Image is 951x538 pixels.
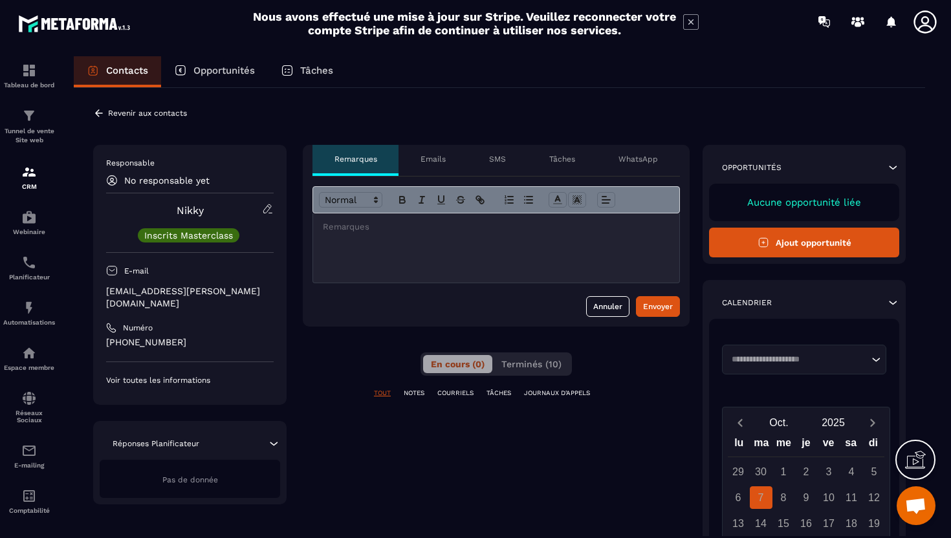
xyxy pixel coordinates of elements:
div: 11 [840,486,863,509]
img: accountant [21,488,37,504]
a: Contacts [74,56,161,87]
div: 10 [818,486,840,509]
p: [EMAIL_ADDRESS][PERSON_NAME][DOMAIN_NAME] [106,285,274,310]
a: schedulerschedulerPlanificateur [3,245,55,290]
a: automationsautomationsAutomatisations [3,290,55,336]
div: ma [750,434,773,457]
div: 5 [863,460,886,483]
div: Ouvrir le chat [897,486,935,525]
div: me [772,434,795,457]
a: automationsautomationsEspace membre [3,336,55,381]
a: formationformationTunnel de vente Site web [3,98,55,155]
p: Remarques [334,154,377,164]
img: logo [18,12,135,36]
p: TOUT [374,389,391,398]
button: Annuler [586,296,629,317]
p: Voir toutes les informations [106,375,274,385]
button: En cours (0) [423,355,492,373]
img: automations [21,300,37,316]
div: lu [728,434,750,457]
div: 29 [727,460,750,483]
div: je [795,434,818,457]
div: 8 [772,486,795,509]
a: Tâches [268,56,346,87]
img: automations [21,210,37,225]
p: Opportunités [722,162,782,173]
p: [PHONE_NUMBER] [106,336,274,349]
p: NOTES [404,389,424,398]
p: Inscrits Masterclass [144,231,233,240]
img: formation [21,108,37,124]
p: TÂCHES [486,389,511,398]
p: Calendrier [722,297,772,308]
p: Revenir aux contacts [108,109,187,118]
p: COURRIELS [437,389,474,398]
a: automationsautomationsWebinaire [3,200,55,245]
button: Open years overlay [806,411,860,434]
p: CRM [3,183,55,190]
button: Ajout opportunité [709,228,899,257]
p: WhatsApp [618,154,658,164]
p: SMS [489,154,506,164]
p: Comptabilité [3,507,55,514]
span: En cours (0) [431,359,485,369]
div: 4 [840,460,863,483]
div: 14 [750,512,772,535]
div: ve [817,434,840,457]
img: scheduler [21,255,37,270]
span: Terminés (10) [501,359,562,369]
div: 2 [795,460,818,483]
p: E-mailing [3,462,55,469]
p: Tâches [300,65,333,76]
p: Espace membre [3,364,55,371]
div: 9 [795,486,818,509]
div: Search for option [722,345,886,374]
a: Nikky [177,204,204,217]
p: Réseaux Sociaux [3,409,55,424]
button: Next month [860,414,884,431]
input: Search for option [727,353,868,366]
div: 12 [863,486,886,509]
p: Opportunités [193,65,255,76]
p: Tâches [549,154,575,164]
a: emailemailE-mailing [3,433,55,479]
p: Webinaire [3,228,55,235]
div: 16 [795,512,818,535]
button: Previous month [728,414,752,431]
a: accountantaccountantComptabilité [3,479,55,524]
img: formation [21,164,37,180]
p: Responsable [106,158,274,168]
p: Réponses Planificateur [113,438,199,449]
p: Emails [421,154,446,164]
div: 19 [863,512,886,535]
a: formationformationTableau de bord [3,53,55,98]
div: 15 [772,512,795,535]
a: social-networksocial-networkRéseaux Sociaux [3,381,55,433]
a: formationformationCRM [3,155,55,200]
p: Contacts [106,65,148,76]
div: 30 [750,460,772,483]
div: 7 [750,486,772,509]
p: No responsable yet [124,175,210,186]
div: 13 [727,512,750,535]
span: Pas de donnée [162,475,218,484]
p: Aucune opportunité liée [722,197,886,208]
p: Planificateur [3,274,55,281]
p: E-mail [124,266,149,276]
div: 1 [772,460,795,483]
div: 18 [840,512,863,535]
div: Envoyer [643,300,673,313]
a: Opportunités [161,56,268,87]
img: automations [21,345,37,361]
button: Terminés (10) [494,355,569,373]
div: 6 [727,486,750,509]
div: di [862,434,884,457]
button: Envoyer [636,296,680,317]
div: 17 [818,512,840,535]
button: Open months overlay [752,411,806,434]
p: Tableau de bord [3,81,55,89]
p: Numéro [123,323,153,333]
img: social-network [21,391,37,406]
p: Tunnel de vente Site web [3,127,55,145]
h2: Nous avons effectué une mise à jour sur Stripe. Veuillez reconnecter votre compte Stripe afin de ... [252,10,677,37]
